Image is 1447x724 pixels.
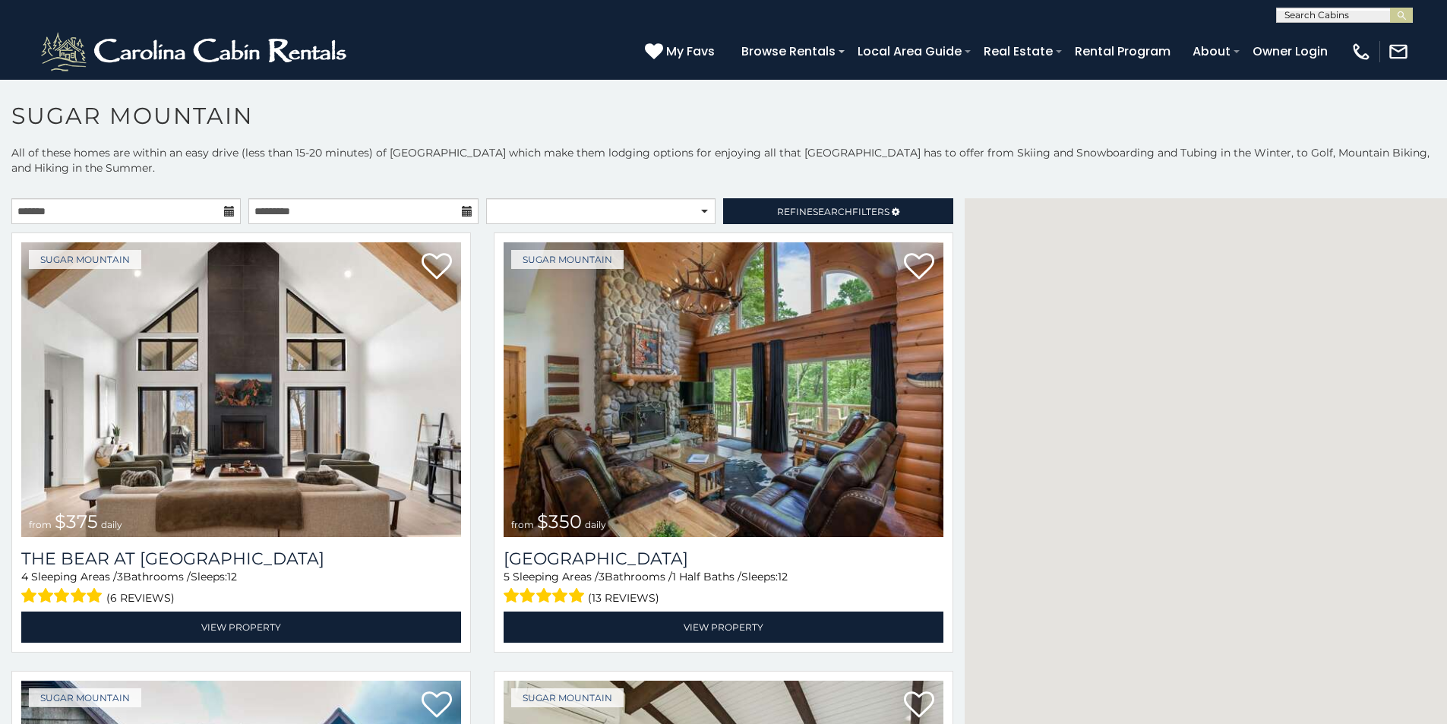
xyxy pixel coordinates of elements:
a: Sugar Mountain [511,688,624,707]
img: mail-regular-white.png [1388,41,1409,62]
span: 5 [504,570,510,583]
img: phone-regular-white.png [1351,41,1372,62]
img: 1714387646_thumbnail.jpeg [21,242,461,537]
a: Local Area Guide [850,38,969,65]
a: RefineSearchFilters [723,198,953,224]
span: 12 [227,570,237,583]
span: (6 reviews) [106,588,175,608]
a: View Property [504,612,943,643]
span: daily [585,519,606,530]
a: Add to favorites [422,690,452,722]
a: My Favs [645,42,719,62]
a: Sugar Mountain [29,688,141,707]
a: from $375 daily [21,242,461,537]
a: Owner Login [1245,38,1335,65]
span: daily [101,519,122,530]
span: (13 reviews) [588,588,659,608]
span: 4 [21,570,28,583]
a: Add to favorites [904,690,934,722]
span: 3 [117,570,123,583]
a: [GEOGRAPHIC_DATA] [504,549,943,569]
a: Add to favorites [904,251,934,283]
h3: Grouse Moor Lodge [504,549,943,569]
span: $375 [55,511,98,533]
a: Sugar Mountain [511,250,624,269]
span: 3 [599,570,605,583]
span: 12 [778,570,788,583]
a: Browse Rentals [734,38,843,65]
span: Search [813,206,852,217]
img: 1714398141_thumbnail.jpeg [504,242,943,537]
span: Refine Filters [777,206,889,217]
a: from $350 daily [504,242,943,537]
a: The Bear At [GEOGRAPHIC_DATA] [21,549,461,569]
span: $350 [537,511,582,533]
a: View Property [21,612,461,643]
a: Rental Program [1067,38,1178,65]
a: Sugar Mountain [29,250,141,269]
a: About [1185,38,1238,65]
span: My Favs [666,42,715,61]
span: from [511,519,534,530]
a: Add to favorites [422,251,452,283]
div: Sleeping Areas / Bathrooms / Sleeps: [21,569,461,608]
h3: The Bear At Sugar Mountain [21,549,461,569]
span: from [29,519,52,530]
img: White-1-2.png [38,29,353,74]
div: Sleeping Areas / Bathrooms / Sleeps: [504,569,943,608]
a: Real Estate [976,38,1060,65]
span: 1 Half Baths / [672,570,741,583]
